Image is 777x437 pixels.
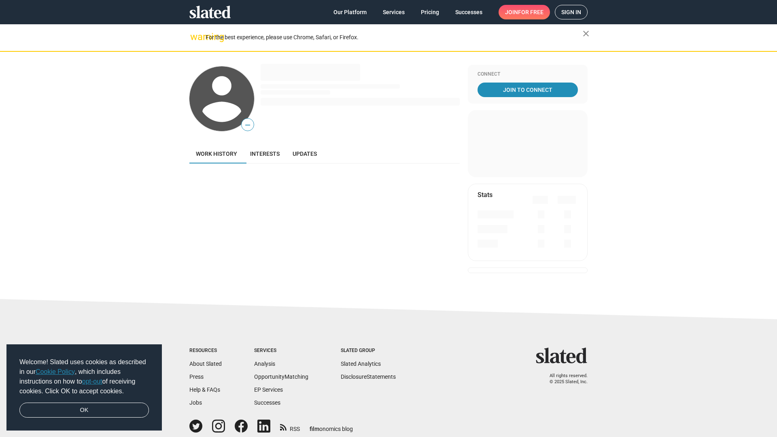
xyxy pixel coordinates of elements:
[242,120,254,130] span: —
[189,348,222,354] div: Resources
[254,373,308,380] a: OpportunityMatching
[254,361,275,367] a: Analysis
[310,419,353,433] a: filmonomics blog
[19,357,149,396] span: Welcome! Slated uses cookies as described in our , which includes instructions on how to of recei...
[581,29,591,38] mat-icon: close
[189,399,202,406] a: Jobs
[189,386,220,393] a: Help & FAQs
[6,344,162,431] div: cookieconsent
[478,191,493,199] mat-card-title: Stats
[478,83,578,97] a: Join To Connect
[254,348,308,354] div: Services
[376,5,411,19] a: Services
[383,5,405,19] span: Services
[254,386,283,393] a: EP Services
[505,5,543,19] span: Join
[341,348,396,354] div: Slated Group
[189,373,204,380] a: Press
[206,32,583,43] div: For the best experience, please use Chrome, Safari, or Firefox.
[189,361,222,367] a: About Slated
[327,5,373,19] a: Our Platform
[310,426,319,432] span: film
[254,399,280,406] a: Successes
[286,144,323,163] a: Updates
[449,5,489,19] a: Successes
[244,144,286,163] a: Interests
[414,5,446,19] a: Pricing
[555,5,588,19] a: Sign in
[293,151,317,157] span: Updates
[196,151,237,157] span: Work history
[341,361,381,367] a: Slated Analytics
[250,151,280,157] span: Interests
[478,71,578,78] div: Connect
[479,83,576,97] span: Join To Connect
[333,5,367,19] span: Our Platform
[541,373,588,385] p: All rights reserved. © 2025 Slated, Inc.
[36,368,75,375] a: Cookie Policy
[280,420,300,433] a: RSS
[19,403,149,418] a: dismiss cookie message
[190,32,200,42] mat-icon: warning
[499,5,550,19] a: Joinfor free
[518,5,543,19] span: for free
[189,144,244,163] a: Work history
[455,5,482,19] span: Successes
[82,378,102,385] a: opt-out
[341,373,396,380] a: DisclosureStatements
[421,5,439,19] span: Pricing
[561,5,581,19] span: Sign in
